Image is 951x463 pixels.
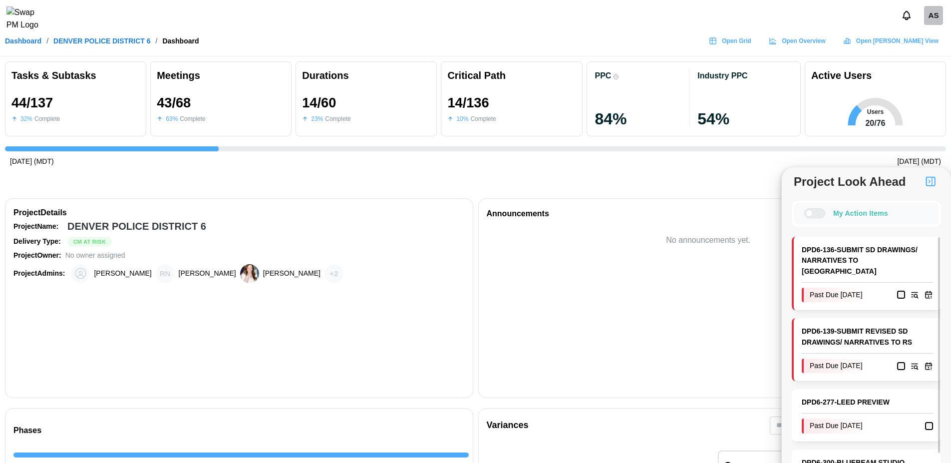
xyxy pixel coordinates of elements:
[179,268,236,279] div: [PERSON_NAME]
[470,114,496,124] div: Complete
[802,359,869,374] div: Past Due [DATE]
[20,114,32,124] div: 32 %
[324,264,343,283] div: + 2
[10,156,54,167] div: [DATE] (MDT)
[794,172,906,191] div: Project Look Ahead
[722,34,751,48] span: Open Grid
[802,245,933,277] a: DPD6-136-SUBMIT SD DRAWINGS/ NARRATIVES TO [GEOGRAPHIC_DATA]
[53,37,150,44] a: DENVER POLICE DISTRICT 6
[764,33,833,48] a: Open Overview
[811,68,872,83] div: Active Users
[697,71,747,80] div: Industry PPC
[311,114,323,124] div: 23 %
[71,264,90,283] div: Sam Strang
[487,419,529,433] div: Variances
[782,34,825,48] span: Open Overview
[704,33,759,48] a: Open Grid
[302,95,336,110] div: 14 / 60
[838,33,946,48] a: Open [PERSON_NAME] View
[856,34,939,48] span: Open [PERSON_NAME] View
[697,111,792,127] div: 54 %
[924,6,943,25] a: Amanda Spice
[11,95,53,110] div: 44 / 137
[802,326,933,348] a: DPD6-139-SUBMIT REVISED SD DRAWINGS/ NARRATIVES TO RS
[34,114,60,124] div: Complete
[155,37,157,44] div: /
[13,251,61,259] strong: Project Owner:
[13,269,65,277] strong: Project Admins:
[595,71,612,80] div: PPC
[487,208,549,220] div: Announcements
[487,234,931,247] div: No announcements yet.
[802,288,869,303] div: Past Due [DATE]
[447,68,576,83] div: Critical Path
[240,264,259,283] img: Heather Bemis
[833,208,888,219] div: My Action Items
[156,264,175,283] div: Ruben Nunez
[157,68,285,83] div: Meetings
[13,221,63,232] div: Project Name:
[166,114,178,124] div: 63 %
[302,68,430,83] div: Durations
[13,236,63,247] div: Delivery Type:
[898,7,915,24] button: Notifications
[447,95,489,110] div: 14 / 136
[13,207,465,219] div: Project Details
[157,95,191,110] div: 43 / 68
[456,114,468,124] div: 10 %
[65,250,125,261] div: No owner assigned
[162,37,199,44] div: Dashboard
[325,114,350,124] div: Complete
[46,37,48,44] div: /
[924,6,943,25] div: AS
[6,6,47,31] img: Swap PM Logo
[94,268,151,279] div: [PERSON_NAME]
[595,111,690,127] div: 84 %
[5,37,41,44] a: Dashboard
[73,237,106,246] span: Cm At Risk
[802,419,869,434] div: Past Due [DATE]
[802,397,933,408] a: DPD6-277-LEED PREVIEW
[922,173,939,190] button: Project Look Ahead Button
[263,268,320,279] div: [PERSON_NAME]
[180,114,205,124] div: Complete
[67,219,206,234] div: DENVER POLICE DISTRICT 6
[925,175,937,187] img: Project Look Ahead Button
[897,156,941,167] div: [DATE] (MDT)
[11,68,140,83] div: Tasks & Subtasks
[13,425,469,437] div: Phases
